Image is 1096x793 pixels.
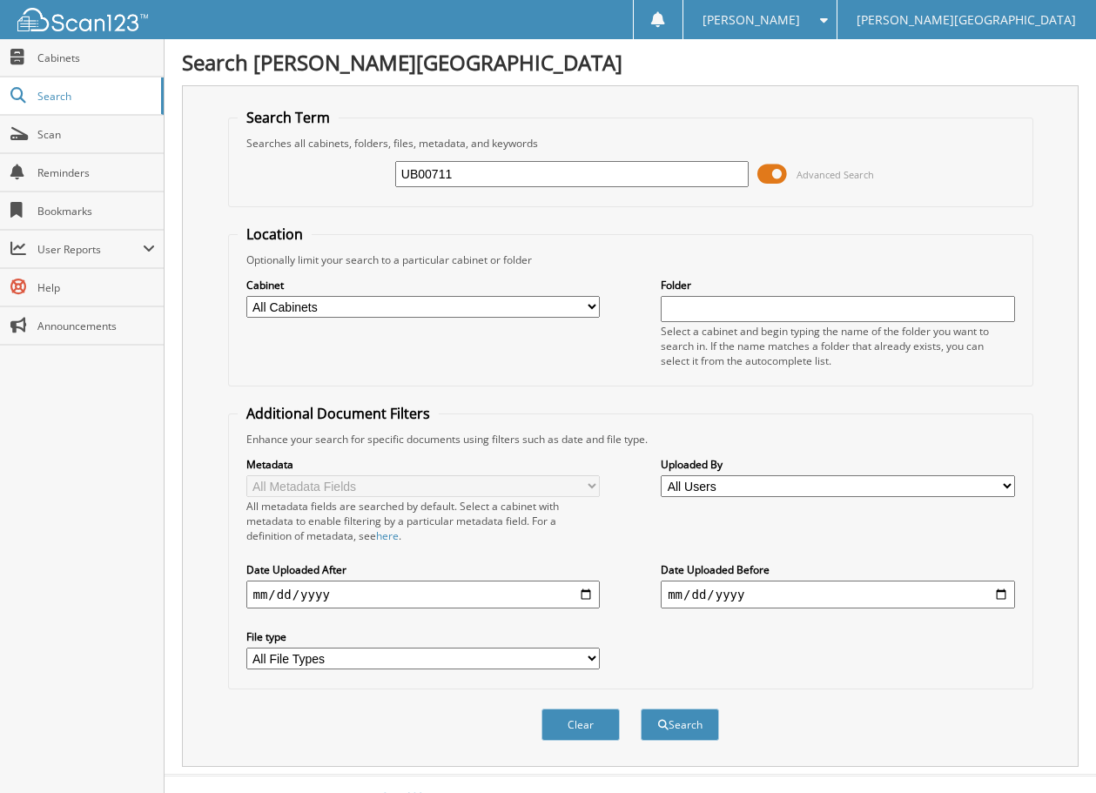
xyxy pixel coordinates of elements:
[37,165,155,180] span: Reminders
[661,324,1014,368] div: Select a cabinet and begin typing the name of the folder you want to search in. If the name match...
[37,50,155,65] span: Cabinets
[37,280,155,295] span: Help
[238,404,439,423] legend: Additional Document Filters
[37,127,155,142] span: Scan
[661,562,1014,577] label: Date Uploaded Before
[541,709,620,741] button: Clear
[661,457,1014,472] label: Uploaded By
[17,8,148,31] img: scan123-logo-white.svg
[246,457,600,472] label: Metadata
[238,108,339,127] legend: Search Term
[246,581,600,608] input: start
[182,48,1079,77] h1: Search [PERSON_NAME][GEOGRAPHIC_DATA]
[857,15,1076,25] span: [PERSON_NAME][GEOGRAPHIC_DATA]
[37,89,152,104] span: Search
[703,15,800,25] span: [PERSON_NAME]
[238,432,1024,447] div: Enhance your search for specific documents using filters such as date and file type.
[37,242,143,257] span: User Reports
[37,319,155,333] span: Announcements
[661,278,1014,292] label: Folder
[661,581,1014,608] input: end
[246,278,600,292] label: Cabinet
[37,204,155,218] span: Bookmarks
[246,562,600,577] label: Date Uploaded After
[238,136,1024,151] div: Searches all cabinets, folders, files, metadata, and keywords
[376,528,399,543] a: here
[1009,709,1096,793] iframe: Chat Widget
[797,168,874,181] span: Advanced Search
[238,225,312,244] legend: Location
[238,252,1024,267] div: Optionally limit your search to a particular cabinet or folder
[246,499,600,543] div: All metadata fields are searched by default. Select a cabinet with metadata to enable filtering b...
[641,709,719,741] button: Search
[246,629,600,644] label: File type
